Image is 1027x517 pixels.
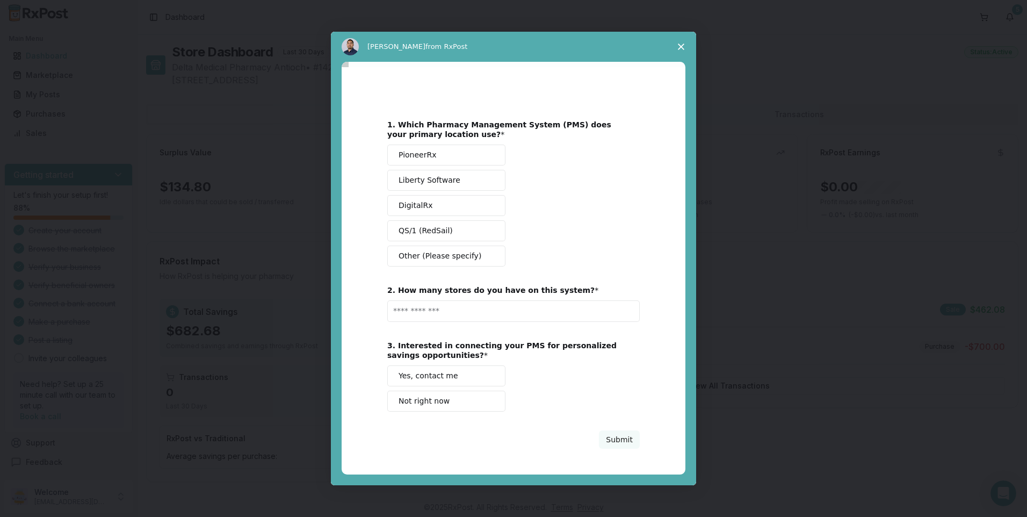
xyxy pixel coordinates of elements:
[387,120,611,139] b: 1. Which Pharmacy Management System (PMS) does your primary location use?
[399,370,458,382] span: Yes, contact me
[387,286,595,295] b: 2. How many stores do you have on this system?
[387,365,505,386] button: Yes, contact me
[425,42,467,51] span: from RxPost
[367,42,425,51] span: [PERSON_NAME]
[399,200,432,211] span: DigitalRx
[399,396,450,407] span: Not right now
[387,246,505,267] button: Other (Please specify)
[399,149,436,161] span: PioneerRx
[387,145,505,166] button: PioneerRx
[387,341,617,360] b: 3. Interested in connecting your PMS for personalized savings opportunities?
[387,391,505,412] button: Not right now
[399,250,481,262] span: Other (Please specify)
[387,300,640,322] input: Enter text...
[599,430,640,449] button: Submit
[387,170,505,191] button: Liberty Software
[666,32,696,62] span: Close survey
[342,38,359,55] img: Profile image for Manuel
[399,225,453,236] span: QS/1 (RedSail)
[399,175,460,186] span: Liberty Software
[387,195,505,216] button: DigitalRx
[387,220,505,241] button: QS/1 (RedSail)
